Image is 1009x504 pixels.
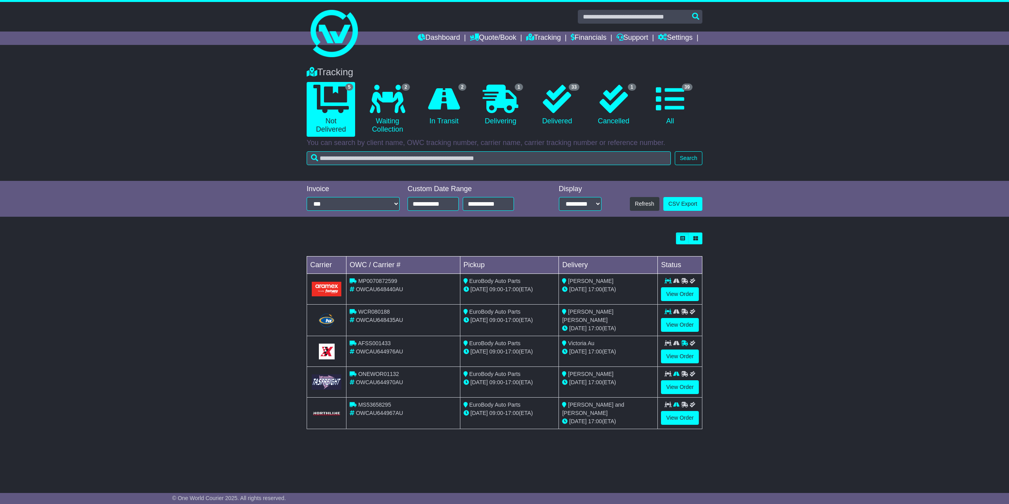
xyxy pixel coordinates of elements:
span: 1 [515,84,523,91]
span: 1 [628,84,636,91]
img: GetCarrierServiceLogo [319,344,335,359]
span: [PERSON_NAME] [PERSON_NAME] [562,309,613,323]
span: EuroBody Auto Parts [469,309,521,315]
span: Victoria Au [568,340,594,346]
td: Carrier [307,257,346,274]
span: 17:00 [505,348,519,355]
span: MP0070872599 [358,278,397,284]
td: Status [658,257,702,274]
span: 09:00 [490,286,503,292]
span: [DATE] [569,379,586,385]
span: OWCAU648435AU [356,317,403,323]
span: 39 [682,84,693,91]
a: Financials [571,32,607,45]
div: (ETA) [562,324,654,333]
span: © One World Courier 2025. All rights reserved. [172,495,286,501]
span: 5 [345,84,354,91]
div: - (ETA) [464,285,556,294]
td: OWC / Carrier # [346,257,460,274]
span: 17:00 [505,286,519,292]
span: EuroBody Auto Parts [469,371,521,377]
span: [DATE] [471,317,488,323]
span: AFSS001433 [358,340,391,346]
div: (ETA) [562,417,654,426]
a: 5 Not Delivered [307,82,355,137]
span: 09:00 [490,379,503,385]
span: 17:00 [588,379,602,385]
a: 2 In Transit [420,82,468,128]
span: WCR080188 [358,309,390,315]
div: Invoice [307,185,400,193]
span: [DATE] [471,286,488,292]
img: GetCarrierServiceLogo [312,374,341,390]
div: - (ETA) [464,316,556,324]
span: EuroBody Auto Parts [469,402,521,408]
div: (ETA) [562,348,654,356]
span: [DATE] [471,379,488,385]
a: View Order [661,411,699,425]
a: Quote/Book [470,32,516,45]
span: [DATE] [471,348,488,355]
span: OWCAU644970AU [356,379,403,385]
div: - (ETA) [464,409,556,417]
a: Tracking [526,32,561,45]
a: Settings [658,32,693,45]
a: View Order [661,287,699,301]
div: (ETA) [562,378,654,387]
span: [DATE] [569,286,586,292]
span: 17:00 [588,286,602,292]
span: 2 [458,84,467,91]
img: Aramex.png [312,282,341,296]
span: MS53658295 [358,402,391,408]
a: Support [616,32,648,45]
a: 1 Cancelled [589,82,638,128]
span: 09:00 [490,348,503,355]
span: 09:00 [490,410,503,416]
span: 33 [569,84,579,91]
a: 33 Delivered [533,82,581,128]
span: 17:00 [505,317,519,323]
td: Delivery [559,257,658,274]
a: CSV Export [663,197,702,211]
div: - (ETA) [464,378,556,387]
button: Refresh [630,197,659,211]
span: OWCAU648440AU [356,286,403,292]
div: Custom Date Range [408,185,534,193]
p: You can search by client name, OWC tracking number, carrier name, carrier tracking number or refe... [307,139,702,147]
span: EuroBody Auto Parts [469,278,521,284]
span: EuroBody Auto Parts [469,340,521,346]
span: [DATE] [471,410,488,416]
span: OWCAU644967AU [356,410,403,416]
a: Dashboard [418,32,460,45]
div: Tracking [303,67,706,78]
span: 17:00 [588,325,602,331]
span: 17:00 [588,418,602,424]
button: Search [675,151,702,165]
a: 2 Waiting Collection [363,82,411,137]
span: 17:00 [505,379,519,385]
span: 17:00 [588,348,602,355]
span: OWCAU644976AU [356,348,403,355]
span: [PERSON_NAME] and [PERSON_NAME] [562,402,624,416]
a: View Order [661,318,699,332]
span: [DATE] [569,418,586,424]
span: 09:00 [490,317,503,323]
span: 2 [402,84,410,91]
a: 39 All [646,82,694,128]
a: View Order [661,380,699,394]
td: Pickup [460,257,559,274]
img: Hunter_Express.png [318,312,335,328]
span: [PERSON_NAME] [568,371,613,377]
div: Display [559,185,601,193]
span: [DATE] [569,348,586,355]
span: ONEWOR01132 [358,371,399,377]
img: GetCarrierServiceLogo [312,411,341,416]
span: [PERSON_NAME] [568,278,613,284]
span: 17:00 [505,410,519,416]
div: - (ETA) [464,348,556,356]
span: [DATE] [569,325,586,331]
div: (ETA) [562,285,654,294]
a: 1 Delivering [476,82,525,128]
a: View Order [661,350,699,363]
